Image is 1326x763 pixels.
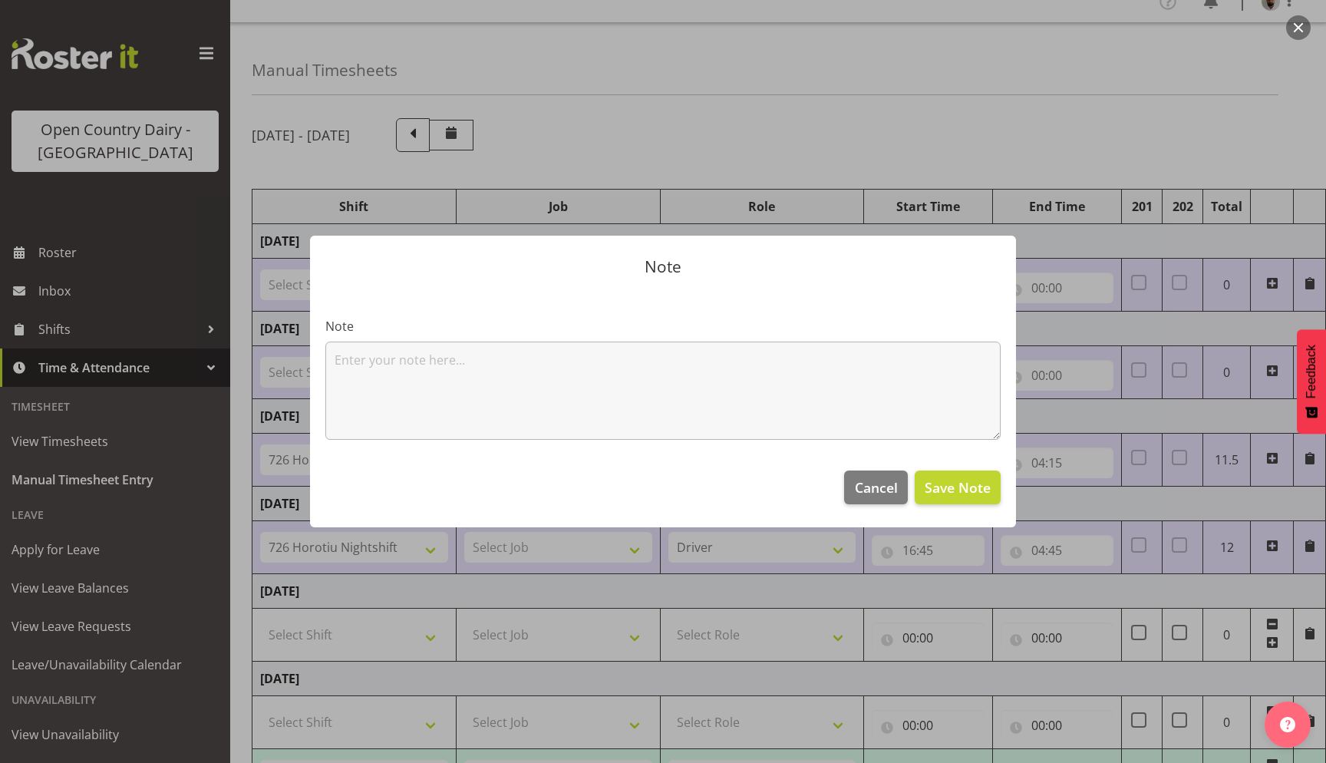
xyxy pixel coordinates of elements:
[325,259,1001,275] p: Note
[1297,329,1326,434] button: Feedback - Show survey
[1305,345,1318,398] span: Feedback
[1280,717,1295,732] img: help-xxl-2.png
[325,317,1001,335] label: Note
[844,471,907,504] button: Cancel
[915,471,1001,504] button: Save Note
[855,477,898,497] span: Cancel
[925,477,991,497] span: Save Note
